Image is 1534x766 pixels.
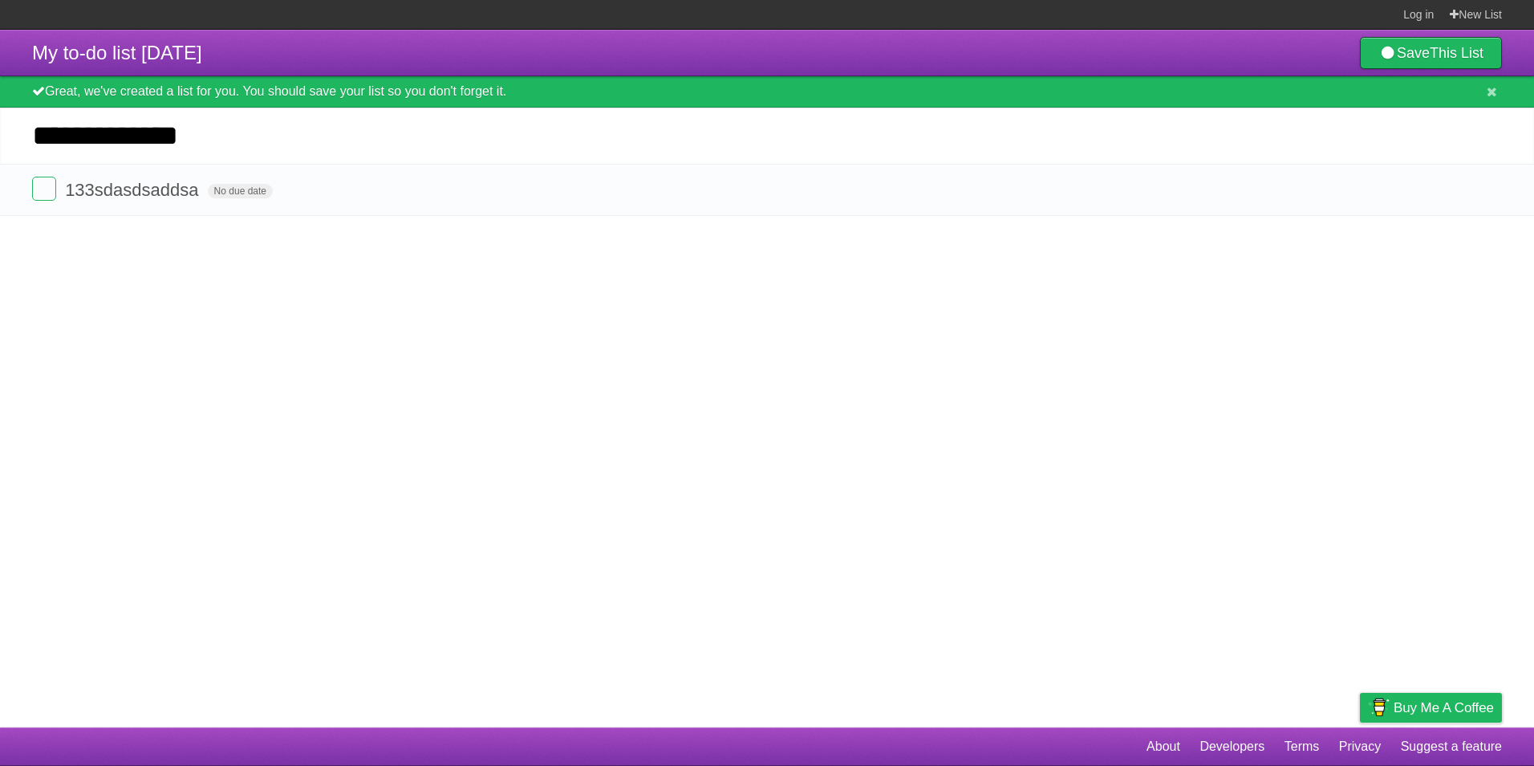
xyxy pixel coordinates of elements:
a: SaveThis List [1360,37,1502,69]
span: 133sdasdsaddsa [65,180,202,200]
a: Privacy [1339,731,1381,762]
img: Buy me a coffee [1368,694,1390,721]
span: My to-do list [DATE] [32,42,202,63]
a: About [1146,731,1180,762]
a: Suggest a feature [1401,731,1502,762]
span: Buy me a coffee [1394,694,1494,722]
b: This List [1430,45,1483,61]
label: Done [32,177,56,201]
span: No due date [208,184,273,198]
a: Developers [1199,731,1264,762]
a: Buy me a coffee [1360,693,1502,723]
a: Terms [1284,731,1320,762]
